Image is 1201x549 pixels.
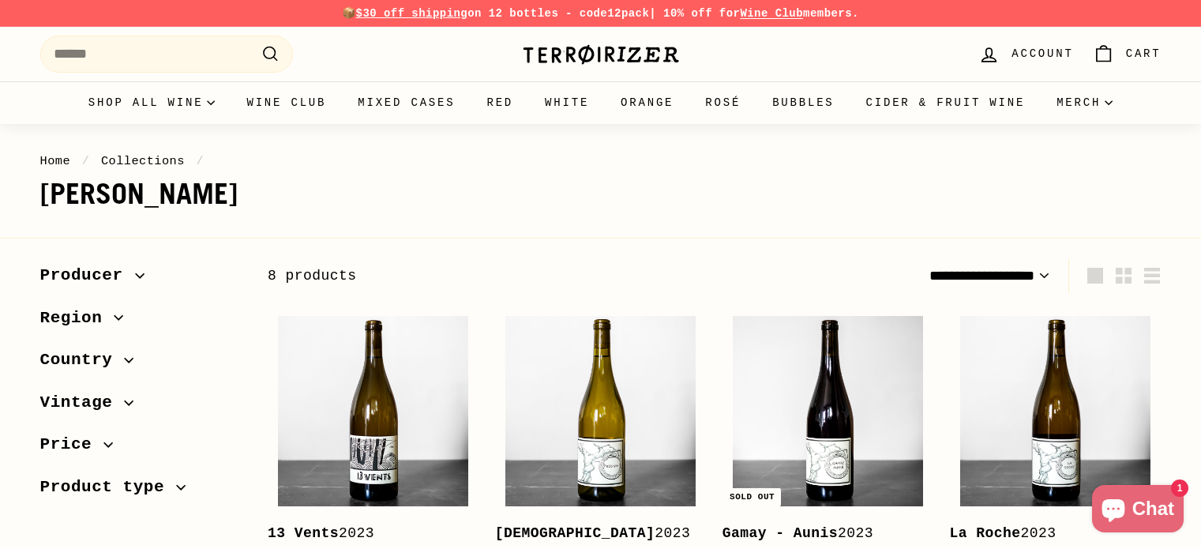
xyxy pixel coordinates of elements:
[73,81,231,124] summary: Shop all wine
[722,525,838,541] b: Gamay - Aunis
[689,81,756,124] a: Rosé
[40,179,1162,210] h1: [PERSON_NAME]
[40,262,135,289] span: Producer
[40,470,242,513] button: Product type
[471,81,529,124] a: Red
[101,154,185,168] a: Collections
[40,258,242,301] button: Producer
[40,427,242,470] button: Price
[40,343,242,385] button: Country
[268,522,464,545] div: 2023
[40,347,125,374] span: Country
[268,265,715,288] div: 8 products
[193,154,208,168] span: /
[529,81,605,124] a: White
[850,81,1041,124] a: Cider & Fruit Wine
[1126,45,1162,62] span: Cart
[722,522,918,545] div: 2023
[40,474,177,501] span: Product type
[342,81,471,124] a: Mixed Cases
[40,154,71,168] a: Home
[950,525,1021,541] b: La Roche
[9,81,1193,124] div: Primary
[1041,81,1128,124] summary: Merch
[356,7,468,20] span: $30 off shipping
[495,522,691,545] div: 2023
[231,81,342,124] a: Wine Club
[607,7,649,20] strong: 12pack
[1011,45,1073,62] span: Account
[740,7,803,20] a: Wine Club
[40,305,114,332] span: Region
[756,81,850,124] a: Bubbles
[723,488,781,506] div: Sold out
[40,301,242,344] button: Region
[40,152,1162,171] nav: breadcrumbs
[40,389,125,416] span: Vintage
[1087,485,1188,536] inbox-online-store-chat: Shopify online store chat
[1083,31,1171,77] a: Cart
[495,525,655,541] b: [DEMOGRAPHIC_DATA]
[40,385,242,428] button: Vintage
[605,81,689,124] a: Orange
[268,525,339,541] b: 13 Vents
[40,431,104,458] span: Price
[78,154,94,168] span: /
[950,522,1146,545] div: 2023
[969,31,1083,77] a: Account
[40,5,1162,22] p: 📦 on 12 bottles - code | 10% off for members.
